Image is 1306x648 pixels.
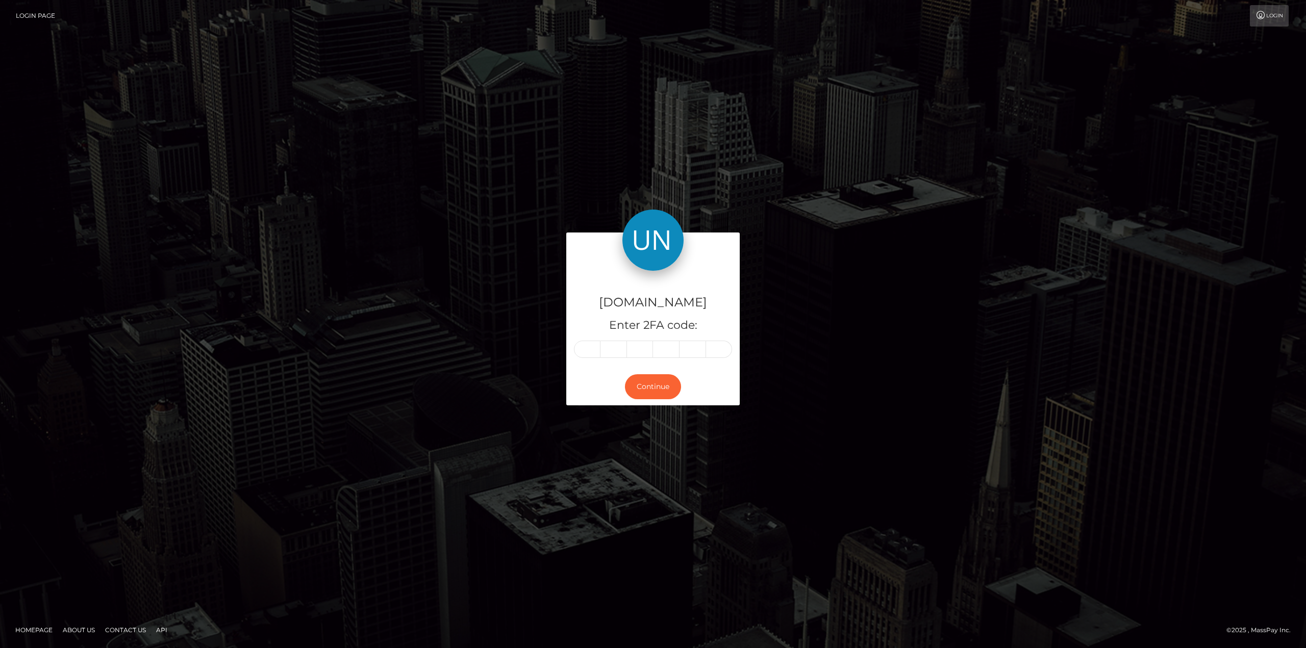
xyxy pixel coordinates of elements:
[574,294,732,312] h4: [DOMAIN_NAME]
[101,622,150,638] a: Contact Us
[622,210,684,271] img: Unlockt.me
[574,318,732,333] h5: Enter 2FA code:
[625,374,681,399] button: Continue
[152,622,171,638] a: API
[16,5,55,27] a: Login Page
[59,622,99,638] a: About Us
[11,622,57,638] a: Homepage
[1226,625,1298,636] div: © 2025 , MassPay Inc.
[1250,5,1289,27] a: Login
